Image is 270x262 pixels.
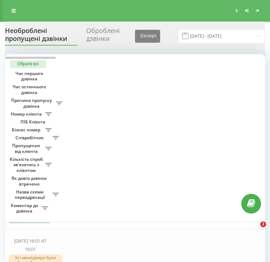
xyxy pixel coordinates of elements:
span: 2 [260,221,266,227]
span: Співробітник [9,135,53,141]
span: Причина пропуску дзвінка [9,98,56,109]
div: Необроблені пропущені дзвінки [5,27,78,46]
span: Як довго дзвінок втрачено [11,176,50,187]
span: Час першого дзвінка [11,71,50,82]
span: Назва схеми переадресації [9,189,53,200]
iframe: Intercom live chat [246,221,263,239]
span: Пропущених від клієнта [9,143,46,154]
button: Експорт [135,30,160,43]
td: 16:01 [5,245,55,253]
span: Бізнес номер [9,127,46,133]
button: Обрати всі [10,60,46,68]
td: [DATE] 16:01:47 [5,237,55,245]
span: Коментар до дзвінка [9,203,42,214]
div: Оброблені дзвінки [86,27,126,46]
span: Час останнього дзвінка [11,84,50,95]
span: Номер клієнта [9,111,46,117]
span: ПІБ Клієнта [11,119,56,125]
span: Кількість спроб зв'язатись з клієнтом [9,156,46,173]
